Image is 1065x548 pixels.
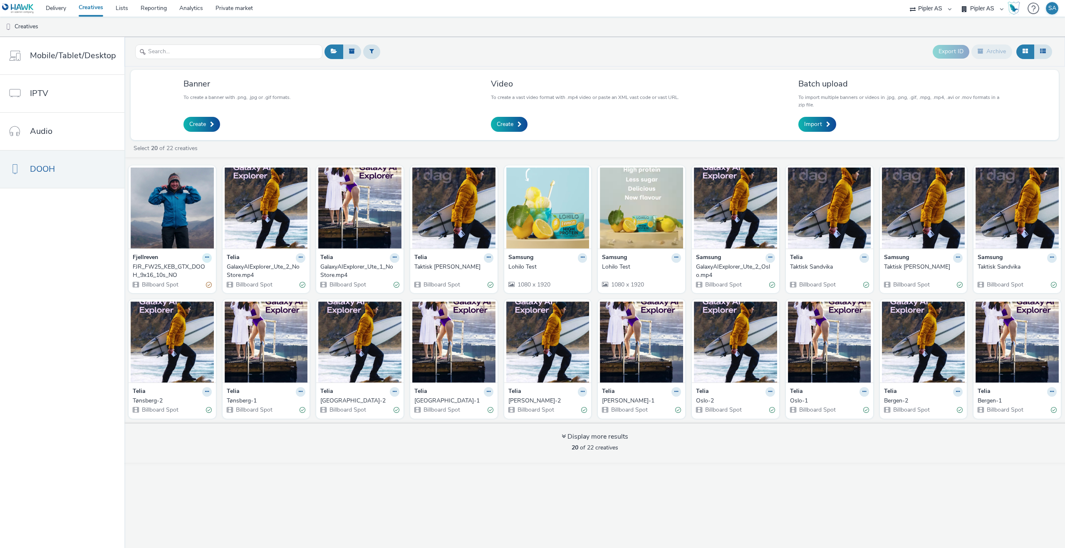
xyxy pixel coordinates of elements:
div: Partially valid [206,280,212,289]
a: Oslo-2 [696,397,775,405]
div: Valid [769,280,775,289]
a: [GEOGRAPHIC_DATA]-2 [320,397,399,405]
p: To create a vast video format with .mp4 video or paste an XML vast code or vast URL. [491,94,679,101]
a: Lohilo Test [508,263,587,271]
img: Trondheim-1 visual [412,301,495,383]
div: Taktisk [PERSON_NAME] [414,263,490,271]
span: Billboard Spot [704,281,742,289]
img: Strømmen-2 visual [506,301,589,383]
span: Mobile/Tablet/Desktop [30,49,116,62]
div: Valid [581,406,587,415]
a: Create [183,117,220,132]
strong: Telia [414,387,427,397]
strong: 20 [151,144,158,152]
div: Bergen-1 [978,397,1053,405]
div: GalaxyAIExplorer_Ute_2_NoStore.mp4 [227,263,302,280]
div: Display more results [562,432,628,442]
strong: Telia [978,387,991,397]
span: of 22 creatives [572,444,618,452]
strong: Telia [790,387,803,397]
a: Oslo-1 [790,397,869,405]
button: Archive [971,44,1012,59]
span: Billboard Spot [235,406,272,414]
strong: Telia [414,253,427,263]
button: Export ID [933,45,969,58]
span: 1080 x 1920 [517,281,550,289]
img: Taktisk Strømmen visual [882,168,965,249]
strong: Telia [227,387,240,397]
img: Oslo-2 visual [694,301,777,383]
div: [GEOGRAPHIC_DATA]-2 [320,397,396,405]
span: Billboard Spot [986,281,1023,289]
strong: Samsung [602,253,627,263]
span: IPTV [30,87,48,99]
div: Valid [300,280,305,289]
a: Create [491,117,528,132]
strong: Telia [696,387,709,397]
strong: Telia [133,387,146,397]
span: Billboard Spot [892,281,930,289]
strong: Telia [790,253,803,263]
button: Table [1034,44,1052,59]
span: Billboard Spot [329,281,366,289]
div: SA [1048,2,1056,15]
a: Tønsberg-2 [133,397,212,405]
div: Valid [675,406,681,415]
span: Billboard Spot [423,406,460,414]
span: Audio [30,125,52,137]
span: Billboard Spot [423,281,460,289]
h3: Batch upload [798,78,1006,89]
h3: Video [491,78,679,89]
div: Lohilo Test [602,263,678,271]
strong: Samsung [696,253,721,263]
div: Valid [957,280,963,289]
span: Billboard Spot [141,406,178,414]
strong: 20 [572,444,578,452]
span: Create [189,120,206,128]
img: Bergen-2 visual [882,301,965,383]
span: Billboard Spot [704,406,742,414]
div: FJR_FW25_KEB_GTX_DOOH_9x16_10s_NO [133,263,208,280]
div: Valid [488,406,493,415]
strong: Samsung [508,253,533,263]
div: Taktisk [PERSON_NAME] [884,263,960,271]
div: [PERSON_NAME]-2 [508,397,584,405]
a: [GEOGRAPHIC_DATA]-1 [414,397,493,405]
a: Lohilo Test [602,263,681,271]
div: Valid [1051,280,1057,289]
a: Select of 22 creatives [133,144,201,152]
strong: Telia [320,387,333,397]
a: GalaxyAIExplorer_Ute_2_NoStore.mp4 [227,263,306,280]
div: Oslo-1 [790,397,866,405]
div: Valid [769,406,775,415]
img: undefined Logo [2,3,34,14]
strong: Telia [320,253,333,263]
div: Hawk Academy [1008,2,1020,15]
strong: Telia [602,387,615,397]
a: Taktisk Sandvika [978,263,1057,271]
div: Valid [863,406,869,415]
img: Lohilo Test visual [600,168,683,249]
a: Taktisk [PERSON_NAME] [414,263,493,271]
strong: Samsung [978,253,1003,263]
div: Tønsberg-2 [133,397,208,405]
span: Billboard Spot [329,406,366,414]
span: Billboard Spot [610,406,648,414]
div: Valid [300,406,305,415]
div: Tønsberg-1 [227,397,302,405]
div: GalaxyAIExplorer_Ute_1_NoStore.mp4 [320,263,396,280]
div: Bergen-2 [884,397,960,405]
div: [PERSON_NAME]-1 [602,397,678,405]
img: Strømmen-1 visual [600,301,683,383]
span: Billboard Spot [798,281,836,289]
div: Oslo-2 [696,397,772,405]
a: GalaxyAIExplorer_Ute_1_NoStore.mp4 [320,263,399,280]
button: Grid [1016,44,1034,59]
div: [GEOGRAPHIC_DATA]-1 [414,397,490,405]
div: Valid [863,280,869,289]
p: To create a banner with .png, .jpg or .gif formats. [183,94,291,101]
img: Oslo-1 visual [788,301,871,383]
div: Valid [1051,406,1057,415]
h3: Banner [183,78,291,89]
span: Create [497,120,513,128]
